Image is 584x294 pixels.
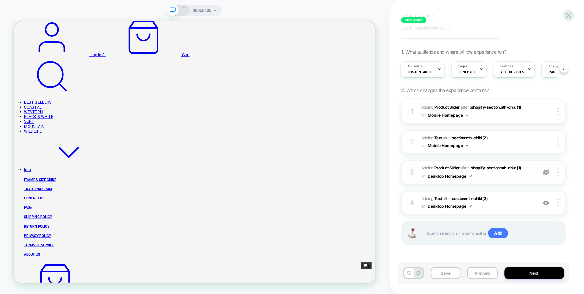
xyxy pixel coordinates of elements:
[443,196,451,201] span: AFTER
[13,143,36,149] a: WILDLIFE
[421,105,460,110] span: Adding
[401,13,435,18] span: + Add more info
[409,136,415,148] div: 2
[425,228,558,239] span: Hover on a section in order to edit or
[434,135,442,140] b: Text
[401,87,489,93] span: 2. Which changes the experience contains?
[467,267,498,279] button: Preview
[469,205,472,207] img: down arrow
[118,41,121,48] cart-counter: 0
[428,172,472,180] button: Desktop Homepage
[557,168,559,176] img: close
[470,165,521,170] span: .shopify-section:nth-child(1)
[118,41,234,48] a: 0 Cart
[13,233,40,238] a: CONTACT US
[443,135,451,140] span: AFTER
[102,41,117,48] span: Log in
[504,267,564,279] button: Next
[428,111,468,119] button: Mobile Homepage
[452,135,488,140] span: section:nth-child(2)
[452,196,488,201] span: section:nth-child(2)
[13,246,24,251] a: FAQs
[13,283,49,288] a: PRIVACY POLICY
[13,111,36,117] a: COASTAL
[470,105,521,110] span: .shopify-section:nth-child(1)
[13,208,56,213] a: FRAME & SIZE GUIDE
[401,17,426,23] span: Published
[460,165,469,170] span: AFTER
[488,228,508,239] span: Add
[428,202,472,210] button: Desktop Homepage
[466,114,468,116] img: down arrow
[401,49,506,55] span: 1. What audience and where will the experience run?
[224,41,234,48] span: Cart
[428,141,468,150] button: Mobile Homepage
[431,267,460,279] button: Save
[13,130,26,137] a: SURF
[543,169,549,175] img: eye
[408,70,434,75] span: Custom Audience
[421,135,442,140] span: Adding
[557,108,559,115] img: close
[434,105,459,110] b: Product Slider
[460,105,469,110] span: AFTER
[500,70,524,75] span: ALL DEVICES
[421,203,426,210] span: on
[13,137,40,143] a: MOUNTAIN
[13,124,52,130] a: BLACK & WHITE
[421,172,426,180] span: on
[549,70,568,75] span: Page Load
[13,117,38,124] a: WESTERN
[13,195,123,201] a: Info
[408,64,423,69] span: Audience
[557,138,559,146] img: close
[13,221,51,226] a: TRADE PROGRAM
[434,196,442,201] b: Text
[421,111,426,119] span: on
[458,64,468,69] span: Pages
[421,165,460,170] span: Adding
[401,23,450,31] span: Cart Abandonment
[409,105,415,117] div: 1
[13,271,47,276] a: RETURN POLICY
[13,258,50,263] a: SHIPPING POLICY
[409,166,415,178] div: 3
[500,64,513,69] span: Devices
[434,165,459,170] b: Product Slider
[458,70,476,75] span: HOMEPAGE
[421,196,442,201] span: Adding
[409,197,415,209] div: 4
[193,5,211,16] span: HOMEPAGE
[549,64,562,69] span: Trigger
[405,228,419,238] img: Joystick
[466,145,468,146] img: down arrow
[543,200,549,206] img: crossed eye
[557,199,559,206] img: close
[421,142,426,149] span: on
[13,105,50,111] a: BEST SELLERS
[469,175,472,177] img: down arrow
